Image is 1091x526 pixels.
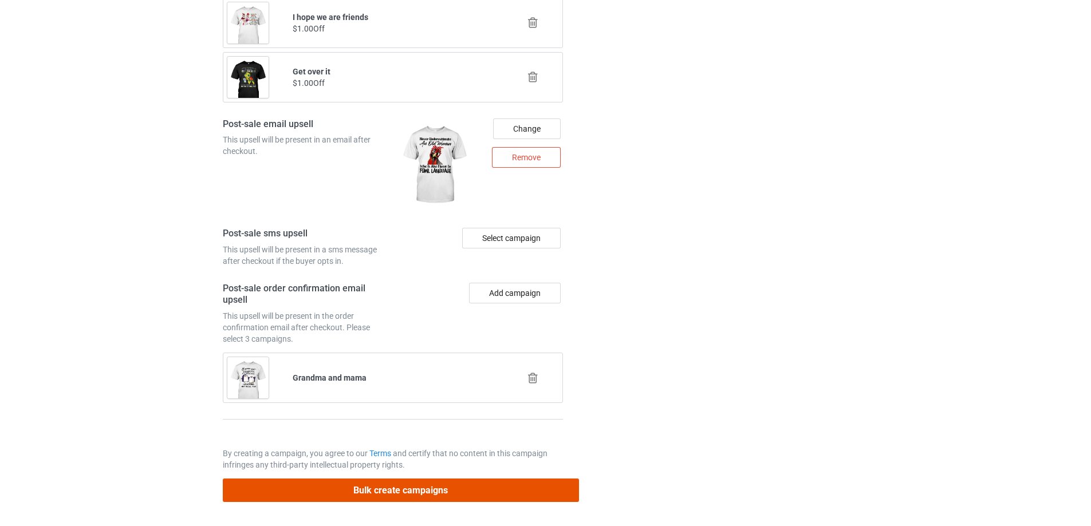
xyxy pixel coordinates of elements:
div: $1.00 Off [293,23,494,34]
h4: Post-sale order confirmation email upsell [223,283,389,306]
p: By creating a campaign, you agree to our and certify that no content in this campaign infringes a... [223,448,563,470]
button: Add campaign [469,283,561,303]
a: Terms [369,449,391,458]
b: Get over it [293,67,330,76]
b: I hope we are friends [293,13,368,22]
h4: Post-sale sms upsell [223,228,389,240]
div: Select campaign [462,228,561,248]
div: This upsell will be present in a sms message after checkout if the buyer opts in. [223,244,389,267]
b: Grandma and mama [293,373,367,382]
div: Change [493,118,561,139]
button: Bulk create campaigns [223,478,579,502]
div: This upsell will be present in an email after checkout. [223,134,389,157]
img: regular.jpg [397,118,472,212]
div: $1.00 Off [293,77,494,89]
h4: Post-sale email upsell [223,118,389,130]
div: Remove [492,147,561,168]
div: This upsell will be present in the order confirmation email after checkout. Please select 3 campa... [223,310,389,345]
